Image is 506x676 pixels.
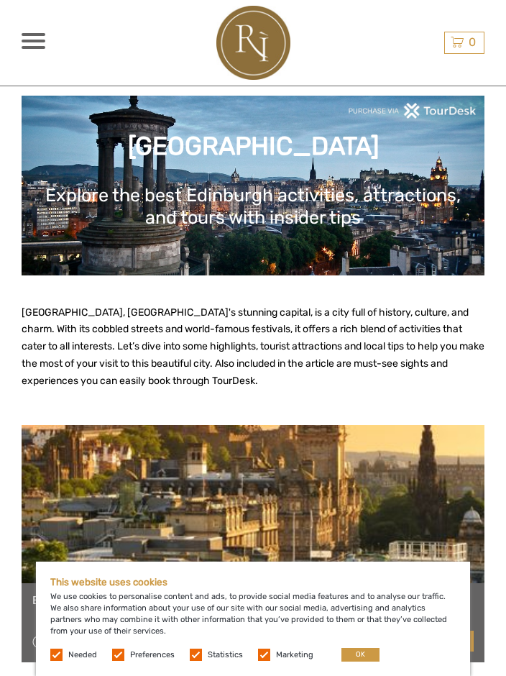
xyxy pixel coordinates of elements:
button: OK [341,648,379,662]
label: Preferences [130,649,175,661]
span: activities that cater to all interests. Let’s dive into some highlights, tourist attractions and ... [22,323,484,386]
img: PurchaseViaTourDeskwhite.png [348,103,477,119]
label: Marketing [276,649,313,661]
span: 0 [466,35,478,49]
h1: [GEOGRAPHIC_DATA] [43,131,463,161]
h1: Explore the best Edinburgh activities, attractions, and tours with insider tips [43,184,463,227]
a: Edinburgh - Magical [PERSON_NAME] Highlights & Wizards Tour [32,594,474,608]
label: Statistics [208,649,243,661]
img: 2478-797348f6-2450-45f6-9f70-122f880774ad_logo_big.jpg [216,6,290,80]
span: [GEOGRAPHIC_DATA], [GEOGRAPHIC_DATA]'s stunning capital, is a city full of history, culture, and ... [22,306,469,336]
label: Needed [68,649,97,661]
div: We use cookies to personalise content and ads, to provide social media features and to analyse ou... [36,562,470,676]
h5: This website uses cookies [50,576,456,588]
